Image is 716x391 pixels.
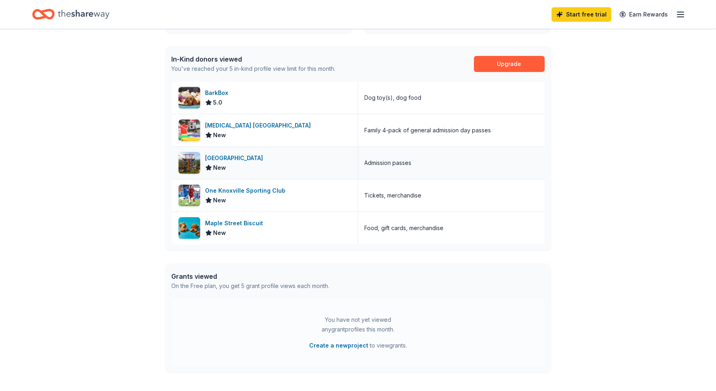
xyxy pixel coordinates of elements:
[205,153,267,163] div: [GEOGRAPHIC_DATA]
[365,191,422,200] div: Tickets, merchandise
[178,217,200,239] img: Image for Maple Street Biscuit
[205,186,289,195] div: One Knoxville Sporting Club
[172,54,336,64] div: In-Kind donors viewed
[178,87,200,109] img: Image for BarkBox
[213,130,226,140] span: New
[213,228,226,238] span: New
[365,93,422,103] div: Dog toy(s), dog food
[32,5,109,24] a: Home
[615,7,673,22] a: Earn Rewards
[172,281,330,291] div: On the Free plan, you get 5 grant profile views each month.
[178,152,200,174] img: Image for Gatlinburg Skypark
[365,158,412,168] div: Admission passes
[474,56,545,72] a: Upgrade
[172,272,330,281] div: Grants viewed
[552,7,611,22] a: Start free trial
[309,341,407,350] span: to view grants .
[205,88,232,98] div: BarkBox
[309,341,368,350] button: Create a newproject
[178,119,200,141] img: Image for Muse Knoxville
[205,121,314,130] div: [MEDICAL_DATA] [GEOGRAPHIC_DATA]
[172,64,336,74] div: You've reached your 5 in-kind profile view limit for this month.
[213,163,226,173] span: New
[308,315,408,334] div: You have not yet viewed any grant profiles this month.
[365,223,444,233] div: Food, gift cards, merchandise
[205,218,267,228] div: Maple Street Biscuit
[213,98,223,107] span: 5.0
[365,126,491,135] div: Family 4-pack of general admission day passes
[213,195,226,205] span: New
[178,185,200,206] img: Image for One Knoxville Sporting Club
